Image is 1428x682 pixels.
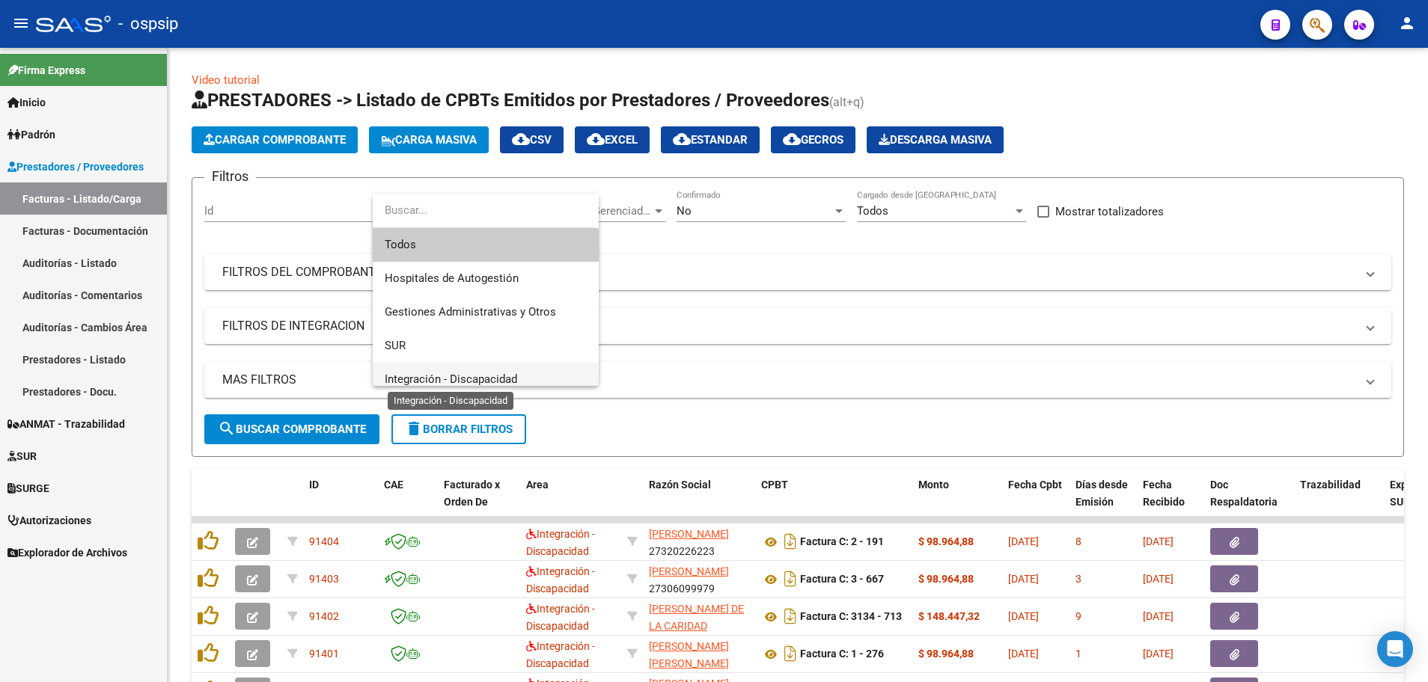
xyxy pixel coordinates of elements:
[385,228,587,262] span: Todos
[385,305,556,319] span: Gestiones Administrativas y Otros
[385,339,406,352] span: SUR
[385,271,519,285] span: Hospitales de Autogestión
[373,194,595,227] input: dropdown search
[385,372,517,386] span: Integración - Discapacidad
[1377,631,1413,667] div: Open Intercom Messenger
